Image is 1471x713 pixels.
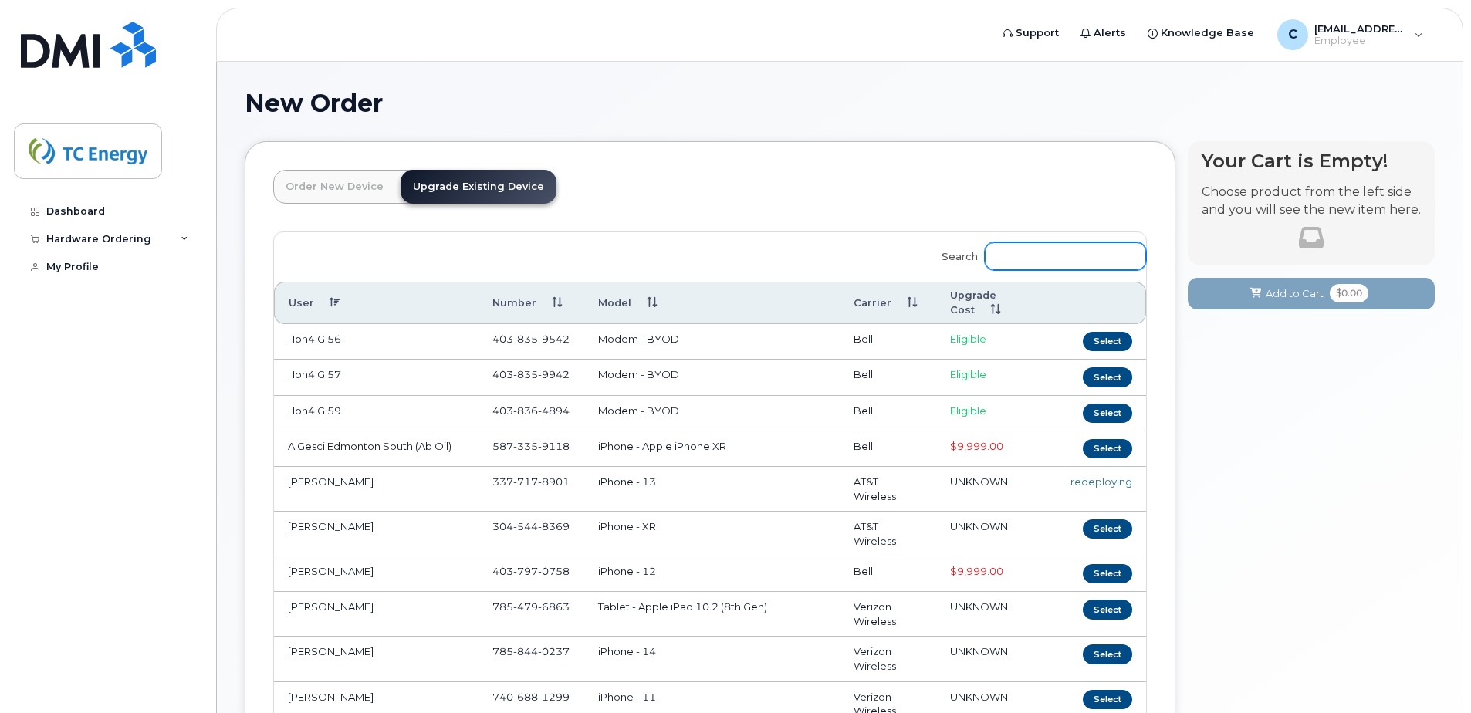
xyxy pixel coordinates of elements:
div: redeploying [1052,475,1132,489]
span: 304 [492,520,570,532]
td: iPhone - XR [584,512,840,556]
span: 403 [492,333,570,345]
span: $9,999.00 [950,565,1003,577]
td: Bell [840,396,937,431]
span: 4894 [538,404,570,417]
span: 740 [492,691,570,703]
td: AT&T Wireless [840,512,937,556]
td: . Ipn4 G 59 [274,396,478,431]
span: 797 [513,565,538,577]
td: Bell [840,431,937,467]
span: Eligible [950,333,986,345]
iframe: Messenger Launcher [1404,646,1459,701]
span: UNKNOWN [950,691,1008,703]
button: Select [1083,564,1132,583]
span: 8901 [538,475,570,488]
a: Order New Device [273,170,396,204]
span: 587 [492,440,570,452]
label: Search: [932,232,1146,275]
td: Verizon Wireless [840,592,937,637]
td: [PERSON_NAME] [274,637,478,681]
td: . Ipn4 G 56 [274,324,478,360]
th: User: activate to sort column descending [274,282,478,325]
span: 688 [513,691,538,703]
span: 8369 [538,520,570,532]
span: 9942 [538,368,570,380]
td: iPhone - Apple iPhone XR [584,431,840,467]
td: iPhone - 13 [584,467,840,512]
td: Bell [840,360,937,395]
td: Modem - BYOD [584,324,840,360]
span: UNKNOWN [950,520,1008,532]
span: Eligible [950,368,986,380]
th: Model: activate to sort column ascending [584,282,840,325]
button: Select [1083,644,1132,664]
td: Bell [840,556,937,592]
button: Select [1083,519,1132,539]
span: 785 [492,600,570,613]
span: $0.00 [1330,284,1368,302]
span: Eligible [950,404,986,417]
h1: New Order [245,90,1435,117]
td: iPhone - 14 [584,637,840,681]
input: Search: [985,242,1146,270]
span: UNKNOWN [950,475,1008,488]
span: 403 [492,404,570,417]
span: 337 [492,475,570,488]
span: 844 [513,645,538,657]
span: UNKNOWN [950,600,1008,613]
td: Modem - BYOD [584,396,840,431]
span: 835 [513,333,538,345]
span: 0237 [538,645,570,657]
a: Upgrade Existing Device [401,170,556,204]
span: 403 [492,368,570,380]
span: 6863 [538,600,570,613]
button: Select [1083,690,1132,709]
td: . Ipn4 G 57 [274,360,478,395]
button: Select [1083,439,1132,458]
span: Add to Cart [1266,286,1324,301]
span: 403 [492,565,570,577]
span: 9542 [538,333,570,345]
td: Modem - BYOD [584,360,840,395]
span: 544 [513,520,538,532]
th: Carrier: activate to sort column ascending [840,282,937,325]
button: Select [1083,367,1132,387]
h4: Your Cart is Empty! [1202,150,1421,171]
button: Select [1083,600,1132,619]
td: [PERSON_NAME] [274,556,478,592]
td: [PERSON_NAME] [274,467,478,512]
td: iPhone - 12 [584,556,840,592]
span: 335 [513,440,538,452]
span: 717 [513,475,538,488]
button: Select [1083,332,1132,351]
th: Number: activate to sort column ascending [478,282,584,325]
td: Tablet - Apple iPad 10.2 (8th Gen) [584,592,840,637]
p: Choose product from the left side and you will see the new item here. [1202,184,1421,219]
span: 479 [513,600,538,613]
td: AT&T Wireless [840,467,937,512]
span: $9,999.00 [950,440,1003,452]
span: 785 [492,645,570,657]
span: 0758 [538,565,570,577]
span: 1299 [538,691,570,703]
button: Add to Cart $0.00 [1188,278,1435,309]
td: Verizon Wireless [840,637,937,681]
td: Bell [840,324,937,360]
span: 836 [513,404,538,417]
span: 835 [513,368,538,380]
span: UNKNOWN [950,645,1008,657]
td: A Gesci Edmonton South (Ab Oil) [274,431,478,467]
th: Upgrade Cost: activate to sort column ascending [936,282,1038,325]
button: Select [1083,404,1132,423]
td: [PERSON_NAME] [274,592,478,637]
td: [PERSON_NAME] [274,512,478,556]
span: 9118 [538,440,570,452]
